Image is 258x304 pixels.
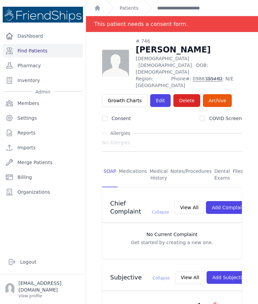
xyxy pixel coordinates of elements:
a: Merge Patients [3,156,83,169]
img: Medical Missions EMR [3,7,83,23]
a: Medications [118,162,148,187]
h1: [PERSON_NAME] [136,44,242,55]
button: Add Complaint [206,201,252,214]
button: Delete [173,94,200,107]
a: Files [231,162,245,187]
img: person-242608b1a05df3501eefc295dc1bc67a.jpg [102,50,129,77]
p: [EMAIL_ADDRESS][DOMAIN_NAME] [18,280,80,293]
a: [EMAIL_ADDRESS][DOMAIN_NAME] View profile [5,280,80,299]
button: Add Subjective [207,271,253,284]
a: Organizations [3,185,83,199]
span: Allergies [107,130,133,137]
a: Dashboard [3,29,83,43]
a: Imports [3,141,83,154]
div: # 746 [136,38,242,44]
label: Consent [112,116,131,121]
span: Admin [33,88,53,95]
p: [DEMOGRAPHIC_DATA] [136,55,242,75]
a: Find Patients [3,44,83,58]
div: Notification [86,16,258,32]
span: Collapse [152,210,169,215]
a: Settings [3,111,83,125]
p: View profile [18,293,80,299]
div: This patient needs a consent form. [94,16,188,32]
nav: Tabs [102,162,242,187]
a: Dental Exams [213,162,231,187]
p: Get started by creating a new one. [109,239,235,246]
h3: Chief Complaint [110,199,169,216]
a: SOAP [102,162,118,187]
a: Patients [120,5,138,11]
a: Notes/Procedures [169,162,213,187]
button: View All [175,271,205,284]
span: Phone#: [171,75,202,89]
a: Logout [5,255,80,269]
span: Region: [GEOGRAPHIC_DATA] [136,75,167,89]
a: Archive [203,94,232,107]
a: Pharmacy [3,59,83,72]
span: Collapse [153,276,170,280]
a: Edit [150,94,171,107]
a: Medical History [148,162,169,187]
span: [DEMOGRAPHIC_DATA] [138,63,192,68]
button: View All [174,201,204,214]
label: COVID Screen [209,116,242,121]
span: Gov ID: N/E [207,75,242,89]
span: No Allergies [102,139,130,146]
h3: Subjective [110,273,170,281]
a: Inventory [3,74,83,87]
h3: No Current Complaint [109,231,235,238]
a: Billing [3,170,83,184]
a: Reports [3,126,83,140]
a: Growth Charts [102,94,147,107]
a: Members [3,97,83,110]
